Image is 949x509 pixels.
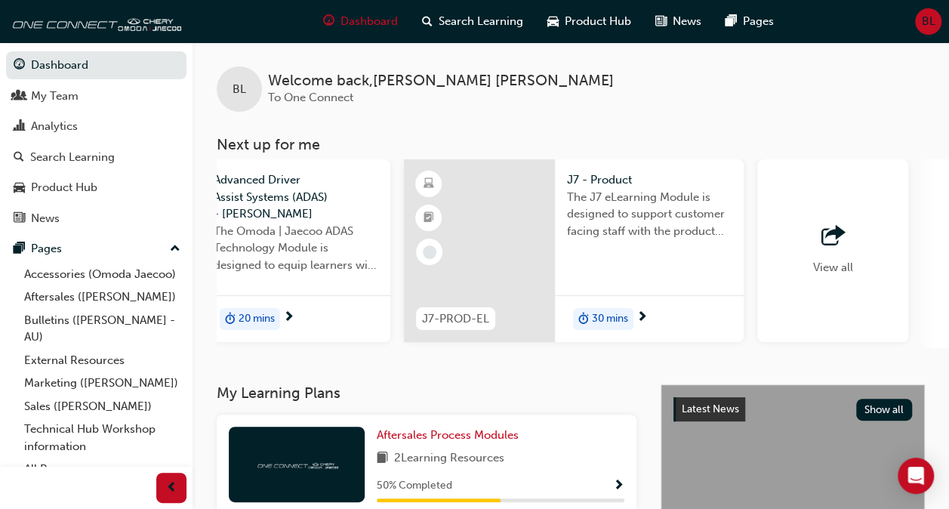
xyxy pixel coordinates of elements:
span: To One Connect [268,91,353,104]
span: Aftersales Process Modules [377,428,519,442]
span: J7-PROD-EL [422,310,489,328]
span: pages-icon [726,12,737,31]
span: booktick-icon [424,208,434,228]
a: Aftersales ([PERSON_NAME]) [18,285,186,309]
a: Analytics [6,113,186,140]
button: Pages [6,235,186,263]
button: BL [915,8,941,35]
span: next-icon [636,311,648,325]
span: search-icon [14,151,24,165]
div: Product Hub [31,179,97,196]
span: Product Hub [565,13,631,30]
div: Open Intercom Messenger [898,458,934,494]
a: Product Hub [6,174,186,202]
span: outbound-icon [821,226,844,247]
span: BL [922,13,935,30]
span: search-icon [422,12,433,31]
span: learningRecordVerb_NONE-icon [423,245,436,259]
span: Welcome back , [PERSON_NAME] [PERSON_NAME] [268,72,614,90]
a: External Resources [18,349,186,372]
a: J7-PROD-ELJ7 - ProductThe J7 eLearning Module is designed to support customer facing staff with t... [404,159,744,342]
span: BL [233,81,246,98]
span: The Omoda | Jaecoo ADAS Technology Module is designed to equip learners with essential knowledge ... [214,223,378,274]
a: Sales ([PERSON_NAME]) [18,395,186,418]
a: News [6,205,186,233]
img: oneconnect [8,6,181,36]
span: prev-icon [166,479,177,498]
h3: Next up for me [193,136,949,153]
a: All Pages [18,458,186,481]
span: 2 Learning Resources [394,449,504,468]
span: Advanced Driver Assist Systems (ADAS) - [PERSON_NAME] [214,171,378,223]
button: Show all [856,399,913,421]
img: oneconnect [255,457,338,471]
a: Advanced Driver Assist Systems (ADAS) - [PERSON_NAME]The Omoda | Jaecoo ADAS Technology Module is... [51,159,390,342]
div: My Team [31,88,79,105]
span: Show Progress [613,480,624,493]
h3: My Learning Plans [217,384,636,402]
div: News [31,210,60,227]
span: Dashboard [340,13,398,30]
span: learningResourceType_ELEARNING-icon [424,174,434,194]
a: Dashboard [6,51,186,79]
a: pages-iconPages [713,6,786,37]
button: Show Progress [613,477,624,495]
a: Bulletins ([PERSON_NAME] - AU) [18,309,186,349]
span: duration-icon [578,310,589,329]
a: Technical Hub Workshop information [18,418,186,458]
a: car-iconProduct Hub [535,6,643,37]
span: View all [813,261,853,274]
span: 30 mins [592,310,628,328]
span: 20 mins [239,310,275,328]
span: up-icon [170,239,180,259]
span: chart-icon [14,120,25,134]
a: guage-iconDashboard [311,6,410,37]
span: duration-icon [225,310,236,329]
span: Pages [743,13,774,30]
a: news-iconNews [643,6,713,37]
a: Latest NewsShow all [673,397,912,421]
span: news-icon [655,12,667,31]
span: 50 % Completed [377,477,452,495]
span: next-icon [283,311,294,325]
a: Marketing ([PERSON_NAME]) [18,372,186,395]
button: DashboardMy TeamAnalyticsSearch LearningProduct HubNews [6,48,186,235]
a: Search Learning [6,143,186,171]
span: J7 - Product [567,171,732,189]
a: search-iconSearch Learning [410,6,535,37]
span: Search Learning [439,13,523,30]
span: News [673,13,701,30]
span: Latest News [682,403,739,415]
a: Aftersales Process Modules [377,427,525,444]
span: news-icon [14,212,25,226]
a: Accessories (Omoda Jaecoo) [18,263,186,286]
div: Pages [31,240,62,258]
span: pages-icon [14,242,25,256]
span: guage-icon [14,59,25,72]
span: guage-icon [323,12,334,31]
a: My Team [6,82,186,110]
span: car-icon [14,181,25,195]
span: people-icon [14,90,25,103]
span: book-icon [377,449,388,468]
div: Search Learning [30,149,115,166]
div: Analytics [31,118,78,135]
span: car-icon [547,12,559,31]
span: The J7 eLearning Module is designed to support customer facing staff with the product and sales i... [567,189,732,240]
